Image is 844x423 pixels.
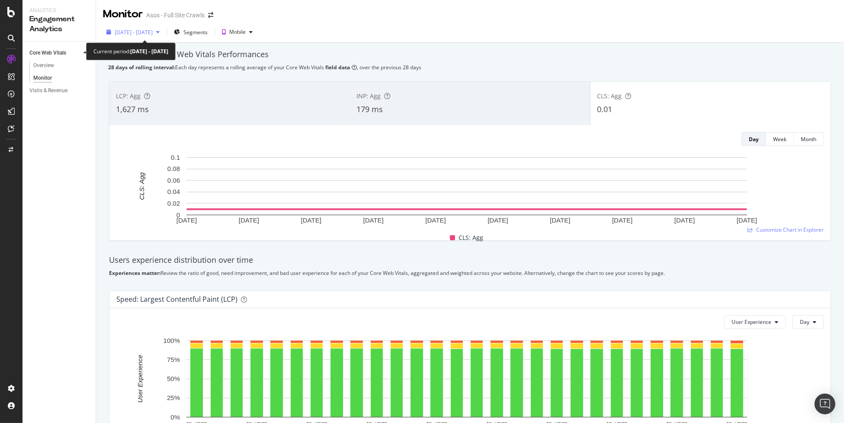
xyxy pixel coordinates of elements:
[164,337,180,344] text: 100%
[146,11,205,19] div: Asos - Full Site Crawls
[748,226,824,233] a: Customize Chart in Explorer
[33,74,52,83] div: Monitor
[29,14,89,34] div: Engagement Analytics
[167,375,180,382] text: 50%
[108,49,832,60] div: Monitor your Core Web Vitals Performances
[130,48,168,55] b: [DATE] - [DATE]
[800,318,809,326] span: Day
[459,232,483,243] span: CLS: Agg
[109,255,831,266] div: Users experience distribution over time
[550,216,570,224] text: [DATE]
[109,269,831,277] div: Review the ratio of good, need improvement, and bad user experience for each of your Core Web Vit...
[794,132,824,146] button: Month
[488,216,508,224] text: [DATE]
[33,74,90,83] a: Monitor
[766,132,794,146] button: Week
[167,188,180,196] text: 0.04
[793,315,824,329] button: Day
[801,136,816,143] div: Month
[29,86,90,95] a: Visits & Revenue
[29,48,81,58] a: Core Web Vitals
[167,394,180,401] text: 25%
[741,132,766,146] button: Day
[109,269,160,277] b: Experiences matter:
[108,64,175,71] b: 28 days of rolling interval:
[301,216,321,224] text: [DATE]
[674,216,695,224] text: [DATE]
[33,61,90,70] a: Overview
[756,226,824,233] span: Customize Chart in Explorer
[103,7,143,22] div: Monitor
[103,25,163,39] button: [DATE] - [DATE]
[167,200,180,207] text: 0.02
[170,25,211,39] button: Segments
[29,7,89,14] div: Analytics
[116,153,817,226] svg: A chart.
[239,216,259,224] text: [DATE]
[29,48,66,58] div: Core Web Vitals
[229,29,246,35] div: Mobile
[116,92,141,100] span: LCP: Agg
[171,154,180,161] text: 0.1
[29,86,67,95] div: Visits & Revenue
[749,136,759,143] div: Day
[597,104,612,114] span: 0.01
[815,394,835,414] div: Open Intercom Messenger
[115,29,153,36] span: [DATE] - [DATE]
[218,25,256,39] button: Mobile
[177,211,180,219] text: 0
[208,12,213,18] div: arrow-right-arrow-left
[93,46,168,56] div: Current period:
[773,136,786,143] div: Week
[108,64,832,71] div: Each day represents a rolling average of your Core Web Vitals , over the previous 28 days
[597,92,622,100] span: CLS: Agg
[177,216,197,224] text: [DATE]
[325,64,350,71] b: field data
[363,216,384,224] text: [DATE]
[167,356,180,363] text: 75%
[33,61,54,70] div: Overview
[737,216,757,224] text: [DATE]
[183,29,208,36] span: Segments
[136,355,144,403] text: User Experience
[167,165,180,172] text: 0.08
[170,413,180,421] text: 0%
[167,177,180,184] text: 0.06
[612,216,632,224] text: [DATE]
[732,318,771,326] span: User Experience
[116,295,237,304] div: Speed: Largest Contentful Paint (LCP)
[116,104,149,114] span: 1,627 ms
[356,104,383,114] span: 179 ms
[356,92,381,100] span: INP: Agg
[724,315,786,329] button: User Experience
[425,216,446,224] text: [DATE]
[138,172,145,200] text: CLS: Agg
